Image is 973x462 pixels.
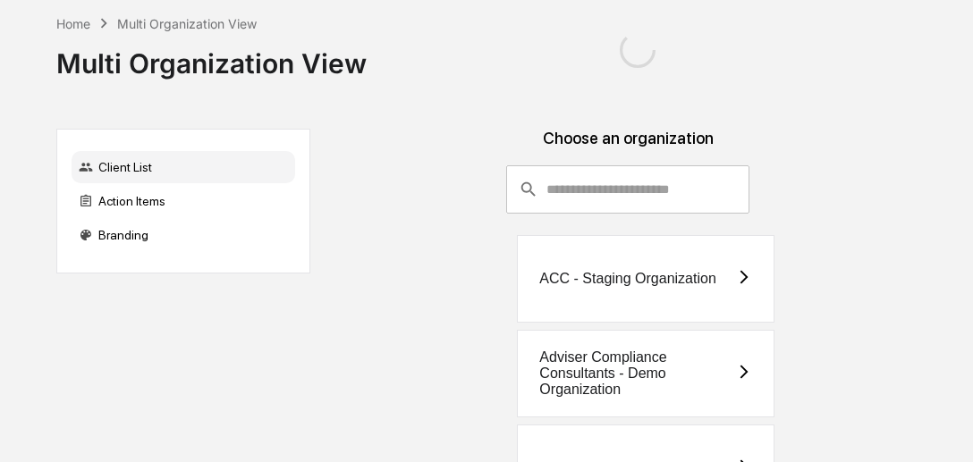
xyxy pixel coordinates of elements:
[56,33,367,80] div: Multi Organization View
[117,16,257,31] div: Multi Organization View
[539,349,736,398] div: Adviser Compliance Consultants - Demo Organization
[506,165,749,214] div: consultant-dashboard__filter-organizations-search-bar
[539,271,715,287] div: ACC - Staging Organization
[72,219,295,251] div: Branding
[72,151,295,183] div: Client List
[72,185,295,217] div: Action Items
[56,16,90,31] div: Home
[325,129,932,165] div: Choose an organization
